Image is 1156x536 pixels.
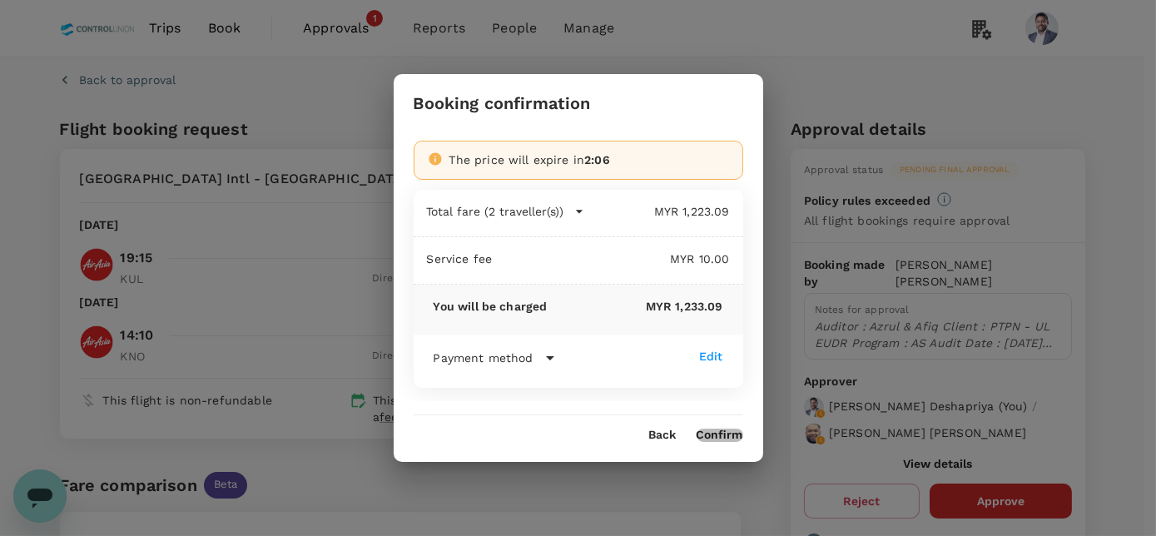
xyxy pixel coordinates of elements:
button: Total fare (2 traveller(s)) [427,203,584,220]
div: The price will expire in [449,151,729,168]
button: Confirm [697,429,743,442]
p: Service fee [427,251,493,267]
p: MYR 1,223.09 [584,203,730,220]
button: Back [649,429,677,442]
p: MYR 10.00 [492,251,729,267]
p: Payment method [434,350,533,366]
p: MYR 1,233.09 [547,298,722,315]
span: 2:06 [584,153,610,166]
h3: Booking confirmation [414,94,591,113]
p: Total fare (2 traveller(s)) [427,203,564,220]
div: Edit [699,348,723,365]
p: You will be charged [434,298,548,315]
